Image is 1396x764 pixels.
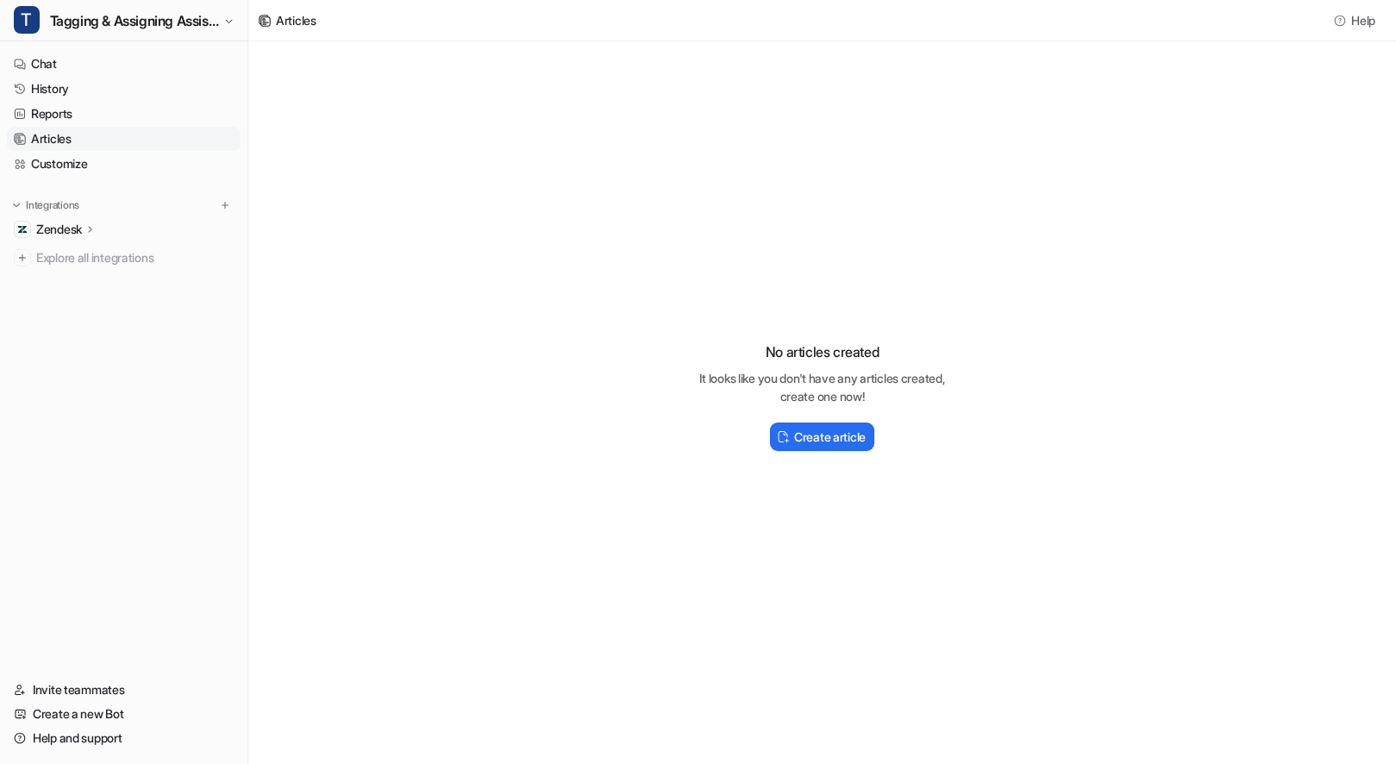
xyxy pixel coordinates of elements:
a: Reports [7,102,241,126]
span: Explore all integrations [36,244,234,272]
h2: Create article [794,428,866,446]
button: Integrations [7,197,85,214]
span: Tagging & Assigning Assistant [50,9,219,33]
a: Chat [7,52,241,76]
a: Explore all integrations [7,246,241,270]
div: Articles [276,11,316,29]
h3: No articles created [685,341,961,362]
a: Articles [7,127,241,151]
p: It looks like you don't have any articles created, create one now! [685,369,961,405]
img: explore all integrations [14,249,31,266]
button: Help [1329,8,1382,33]
p: Zendesk [36,221,82,238]
button: Create article [770,423,874,451]
span: T [14,6,40,34]
img: menu_add.svg [219,199,231,211]
a: Help and support [7,726,241,750]
img: Zendesk [17,224,28,235]
a: Invite teammates [7,678,241,702]
a: Create a new Bot [7,702,241,726]
p: Integrations [26,198,79,212]
a: Customize [7,152,241,176]
img: expand menu [10,199,22,211]
a: History [7,77,241,101]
